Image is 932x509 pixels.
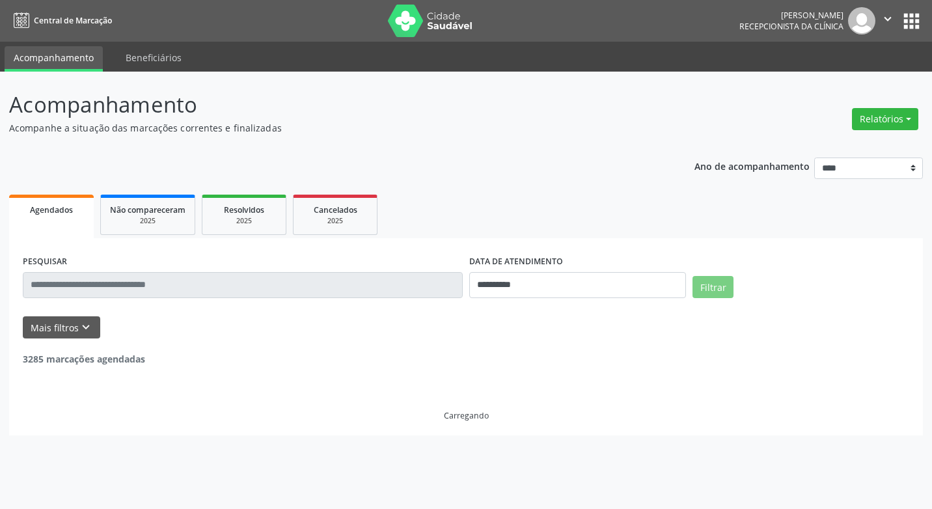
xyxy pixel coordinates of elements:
[852,108,918,130] button: Relatórios
[303,216,368,226] div: 2025
[739,10,843,21] div: [PERSON_NAME]
[23,252,67,272] label: PESQUISAR
[110,204,185,215] span: Não compareceram
[30,204,73,215] span: Agendados
[900,10,923,33] button: apps
[224,204,264,215] span: Resolvidos
[9,10,112,31] a: Central de Marcação
[23,353,145,365] strong: 3285 marcações agendadas
[469,252,563,272] label: DATA DE ATENDIMENTO
[314,204,357,215] span: Cancelados
[5,46,103,72] a: Acompanhamento
[739,21,843,32] span: Recepcionista da clínica
[34,15,112,26] span: Central de Marcação
[444,410,489,421] div: Carregando
[881,12,895,26] i: 
[9,89,649,121] p: Acompanhamento
[79,320,93,335] i: keyboard_arrow_down
[692,276,733,298] button: Filtrar
[9,121,649,135] p: Acompanhe a situação das marcações correntes e finalizadas
[110,216,185,226] div: 2025
[23,316,100,339] button: Mais filtroskeyboard_arrow_down
[116,46,191,69] a: Beneficiários
[848,7,875,34] img: img
[875,7,900,34] button: 
[212,216,277,226] div: 2025
[694,158,810,174] p: Ano de acompanhamento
